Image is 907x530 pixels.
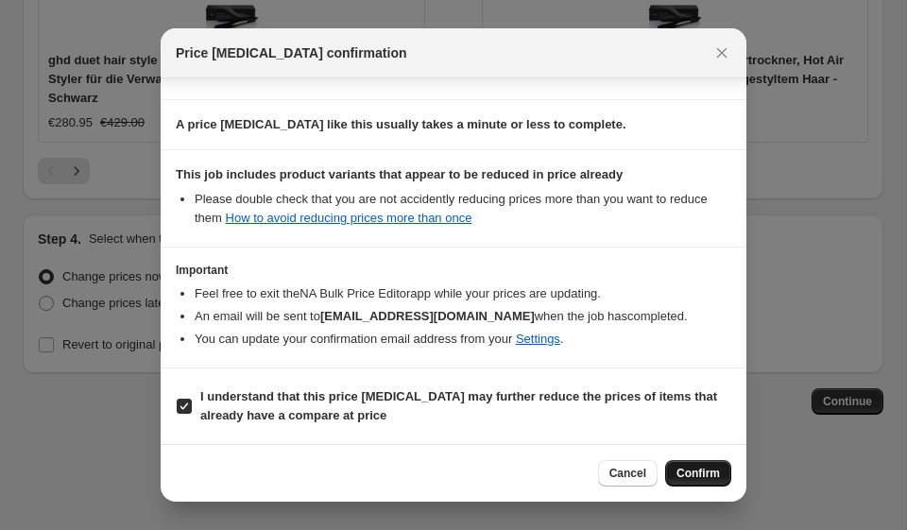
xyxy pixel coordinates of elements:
button: Close [709,40,735,66]
b: I understand that this price [MEDICAL_DATA] may further reduce the prices of items that already h... [200,389,717,422]
span: Confirm [676,466,720,481]
a: Settings [516,332,560,346]
b: [EMAIL_ADDRESS][DOMAIN_NAME] [320,309,535,323]
button: Cancel [598,460,658,487]
li: Please double check that you are not accidently reducing prices more than you want to reduce them [195,190,731,228]
a: How to avoid reducing prices more than once [226,211,472,225]
b: A price [MEDICAL_DATA] like this usually takes a minute or less to complete. [176,117,626,131]
li: You can update your confirmation email address from your . [195,330,731,349]
h3: Important [176,263,731,278]
button: Confirm [665,460,731,487]
b: This job includes product variants that appear to be reduced in price already [176,167,623,181]
li: Feel free to exit the NA Bulk Price Editor app while your prices are updating. [195,284,731,303]
span: Price [MEDICAL_DATA] confirmation [176,43,407,62]
span: Cancel [609,466,646,481]
li: An email will be sent to when the job has completed . [195,307,731,326]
